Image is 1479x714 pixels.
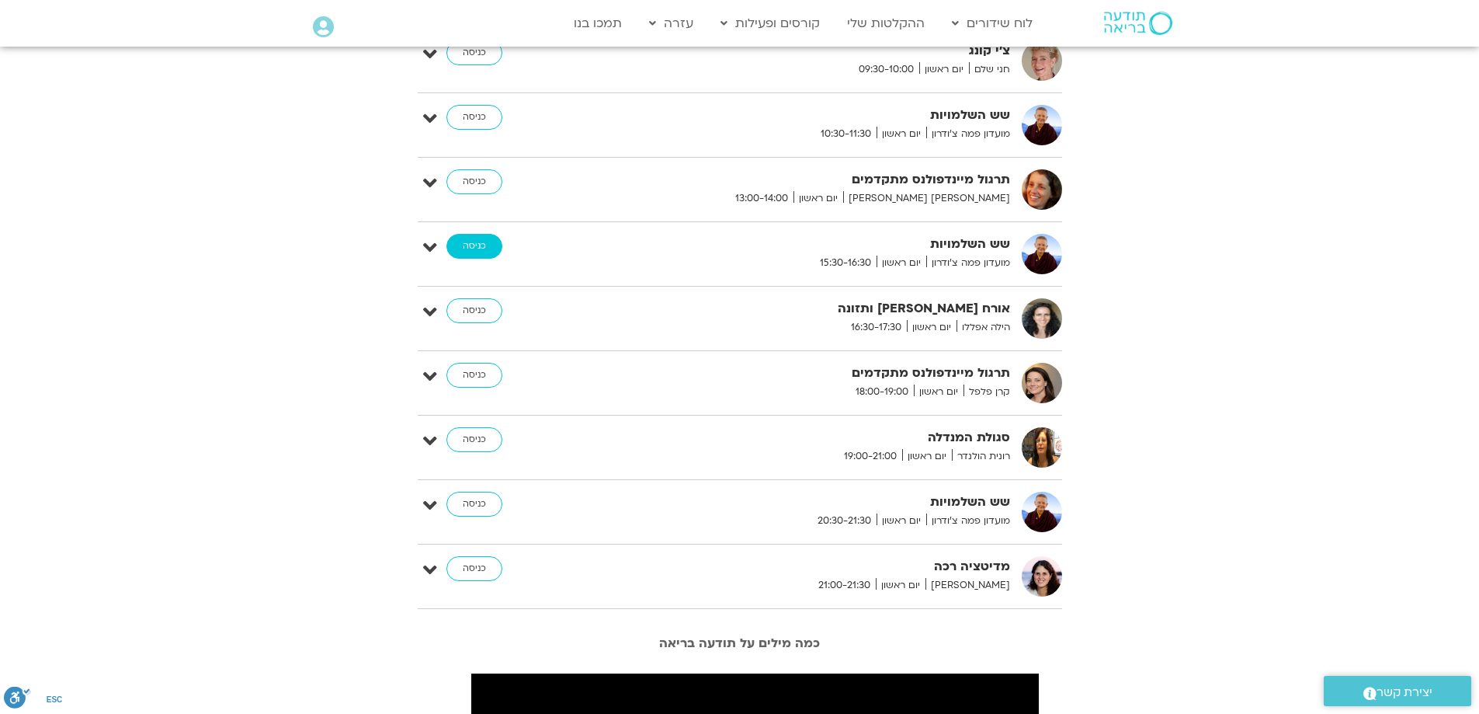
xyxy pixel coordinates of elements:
a: עזרה [641,9,701,38]
span: רונית הולנדר [952,448,1010,465]
a: כניסה [446,234,502,259]
a: כניסה [446,298,502,323]
span: 09:30-10:00 [853,61,919,78]
span: 19:00-21:00 [838,448,902,465]
a: ההקלטות שלי [839,9,932,38]
a: יצירת קשר [1324,676,1471,706]
a: לוח שידורים [944,9,1040,38]
strong: צ'י קונג [630,40,1010,61]
h2: כמה מילים על תודעה בריאה [305,636,1175,650]
a: כניסה [446,492,502,517]
a: כניסה [446,427,502,452]
span: [PERSON_NAME] [PERSON_NAME] [843,190,1010,207]
a: כניסה [446,40,502,65]
span: יום ראשון [919,61,969,78]
span: מועדון פמה צ'ודרון [926,255,1010,271]
strong: תרגול מיינדפולנס מתקדמים [630,169,1010,190]
span: 18:00-19:00 [850,384,914,400]
span: 16:30-17:30 [845,319,907,336]
strong: שש השלמויות [630,492,1010,513]
span: יום ראשון [877,126,926,142]
strong: שש השלמויות [630,105,1010,126]
span: מועדון פמה צ'ודרון [926,513,1010,529]
a: כניסה [446,556,502,581]
span: 15:30-16:30 [814,255,877,271]
span: יום ראשון [914,384,963,400]
strong: מדיטציה רכה [630,556,1010,577]
a: כניסה [446,169,502,194]
span: 10:30-11:30 [815,126,877,142]
a: תמכו בנו [566,9,630,38]
a: כניסה [446,363,502,388]
a: כניסה [446,105,502,130]
strong: תרגול מיינדפולנס מתקדמים [630,363,1010,384]
img: תודעה בריאה [1104,12,1172,35]
a: קורסים ופעילות [713,9,828,38]
span: יום ראשון [793,190,843,207]
strong: אורח [PERSON_NAME] ותזונה [630,298,1010,319]
span: הילה אפללו [956,319,1010,336]
span: יום ראשון [902,448,952,465]
span: יום ראשון [877,255,926,271]
span: מועדון פמה צ'ודרון [926,126,1010,142]
span: יום ראשון [877,513,926,529]
strong: סגולת המנדלה [630,427,1010,448]
strong: שש השלמויות [630,234,1010,255]
span: יום ראשון [876,577,925,594]
span: חני שלם [969,61,1010,78]
span: קרן פלפל [963,384,1010,400]
span: 20:30-21:30 [812,513,877,529]
span: 13:00-14:00 [730,190,793,207]
span: יצירת קשר [1377,682,1432,703]
span: [PERSON_NAME] [925,577,1010,594]
span: יום ראשון [907,319,956,336]
span: 21:00-21:30 [813,577,876,594]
